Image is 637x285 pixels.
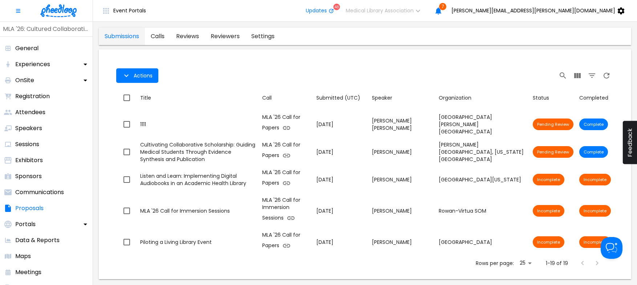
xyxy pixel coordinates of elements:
[626,128,633,157] span: Feedback
[439,93,471,103] div: Organization
[99,28,280,45] div: proposals tabs
[15,44,38,53] p: General
[316,148,366,156] p: [DATE]
[15,124,42,133] p: Speakers
[533,208,564,214] span: Incomplete
[439,238,527,246] div: [GEOGRAPHIC_DATA]
[140,207,256,214] div: MLA '26 Call for Immersion Sessions
[372,148,433,156] div: [PERSON_NAME]
[579,205,611,217] div: Submission is incomplete
[15,252,31,261] p: Maps
[15,268,41,277] p: Meetings
[556,68,570,83] button: Search
[262,141,311,163] div: MLA '26 Call for Papers
[601,237,622,259] iframe: Help Scout Beacon - Open
[439,3,446,10] span: 7
[170,28,205,45] a: proposals-tab-reviews
[579,208,611,214] span: Incomplete
[262,113,311,135] div: MLA '26 Call for Papers
[533,146,573,158] div: Proposal is pending review
[15,188,64,197] p: Communications
[15,156,43,165] p: Exhibitors
[439,141,527,163] div: [PERSON_NAME][GEOGRAPHIC_DATA], [US_STATE][GEOGRAPHIC_DATA]
[134,73,153,79] span: Actions
[372,176,433,183] div: [PERSON_NAME]
[300,4,340,18] button: Updates48
[96,4,152,18] button: Event Portals
[140,121,256,128] div: 1111
[533,177,564,182] span: Incomplete
[599,68,614,83] button: Refresh Page
[15,204,44,213] p: Proposals
[15,140,39,149] p: Sessions
[145,28,170,45] a: proposals-tab-calls
[346,8,414,13] span: Medical Library Association
[40,4,77,17] img: logo
[15,236,60,245] p: Data & Reports
[262,93,311,102] div: Call
[439,113,527,135] div: [GEOGRAPHIC_DATA] [PERSON_NAME][GEOGRAPHIC_DATA]
[579,121,608,127] span: Complete
[372,238,433,246] div: [PERSON_NAME]
[15,172,42,181] p: Sponsors
[439,176,527,183] div: [GEOGRAPHIC_DATA][US_STATE]
[533,239,564,245] span: Incomplete
[579,236,611,248] div: Submission is incomplete
[140,93,256,102] div: Title
[15,92,50,101] p: Registration
[599,71,614,79] span: Refresh Page
[316,93,360,103] div: Submitted (UTC)
[585,68,599,83] button: Filter Table
[476,260,514,267] p: Rows per page:
[340,4,431,18] button: Medical Library Association
[579,174,611,185] div: Submission is incomplete
[439,207,527,214] div: Rowan-Virtua SOM
[372,207,433,214] div: [PERSON_NAME]
[533,205,564,217] div: Proposal submission has not been completed
[579,239,611,245] span: Incomplete
[579,146,608,158] div: Submission is complete
[333,4,340,10] div: 48
[306,8,327,13] span: Updates
[313,91,363,105] button: Sort
[140,172,256,187] div: Listen and Learn: Implementing Digital Audiobooks in an Academic Health Library
[262,196,311,225] div: MLA '26 Call for Immersion Sessions
[140,238,256,246] div: Piloting a Living Library Event
[570,68,585,83] button: View Columns
[579,149,608,155] span: Complete
[140,141,256,163] div: Cultivating Collaborative Scholarship: Guiding Medical Students Through Evidence Synthesis and Pu...
[579,177,611,182] span: Incomplete
[533,149,573,155] span: Pending Review
[3,25,90,33] p: MLA '26: Cultured Collaborations
[533,236,564,248] div: Proposal submission has not been completed
[99,28,145,45] a: proposals-tab-submissions
[579,93,611,102] div: Completed
[451,8,615,13] span: [PERSON_NAME][EMAIL_ADDRESS][PERSON_NAME][DOMAIN_NAME]
[446,4,634,18] button: [PERSON_NAME][EMAIL_ADDRESS][PERSON_NAME][DOMAIN_NAME]
[533,93,573,102] div: Status
[579,119,608,130] div: Submission is complete
[15,220,36,229] p: Portals
[116,68,158,83] button: Actions
[316,207,366,215] p: [DATE]
[15,60,50,69] p: Experiences
[316,176,366,184] p: [DATE]
[113,8,146,13] span: Event Portals
[436,91,474,105] button: Sort
[262,231,311,253] div: MLA '26 Call for Papers
[546,260,568,267] p: 1-19 of 19
[116,64,614,87] div: Table Toolbar
[316,121,366,128] p: [DATE]
[372,93,433,102] div: Speaker
[15,76,34,85] p: OnSite
[517,258,534,268] div: 25
[316,238,366,246] p: [DATE]
[262,169,311,190] div: MLA '26 Call for Papers
[205,28,246,45] a: proposals-tab-reviewers
[533,119,573,130] div: Proposal is pending review
[533,174,564,185] div: Proposal submission has not been completed
[15,108,45,117] p: Attendees
[372,117,433,132] div: [PERSON_NAME] [PERSON_NAME]
[533,121,573,127] span: Pending Review
[431,4,446,18] button: 7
